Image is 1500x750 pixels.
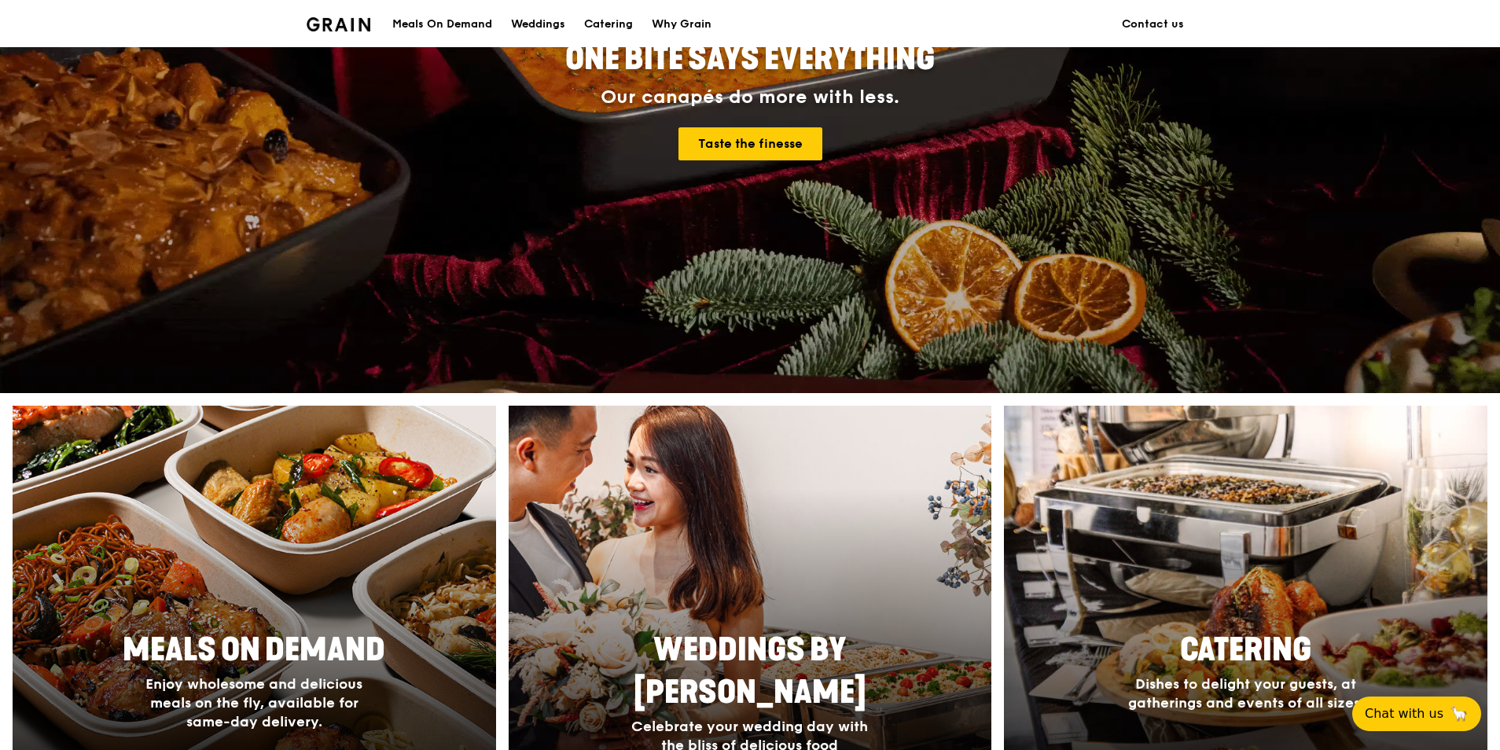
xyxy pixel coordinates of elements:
[307,17,370,31] img: Grain
[1352,697,1481,731] button: Chat with us🦙
[1180,631,1311,669] span: Catering
[1112,1,1193,48] a: Contact us
[575,1,642,48] a: Catering
[511,1,565,48] div: Weddings
[123,631,385,669] span: Meals On Demand
[1128,675,1364,711] span: Dishes to delight your guests, at gatherings and events of all sizes.
[1365,704,1443,723] span: Chat with us
[502,1,575,48] a: Weddings
[584,1,633,48] div: Catering
[678,127,822,160] a: Taste the finesse
[145,675,362,730] span: Enjoy wholesome and delicious meals on the fly, available for same-day delivery.
[392,1,492,48] div: Meals On Demand
[634,631,866,711] span: Weddings by [PERSON_NAME]
[652,1,711,48] div: Why Grain
[565,40,935,78] span: ONE BITE SAYS EVERYTHING
[1450,704,1469,723] span: 🦙
[642,1,721,48] a: Why Grain
[467,86,1033,108] div: Our canapés do more with less.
